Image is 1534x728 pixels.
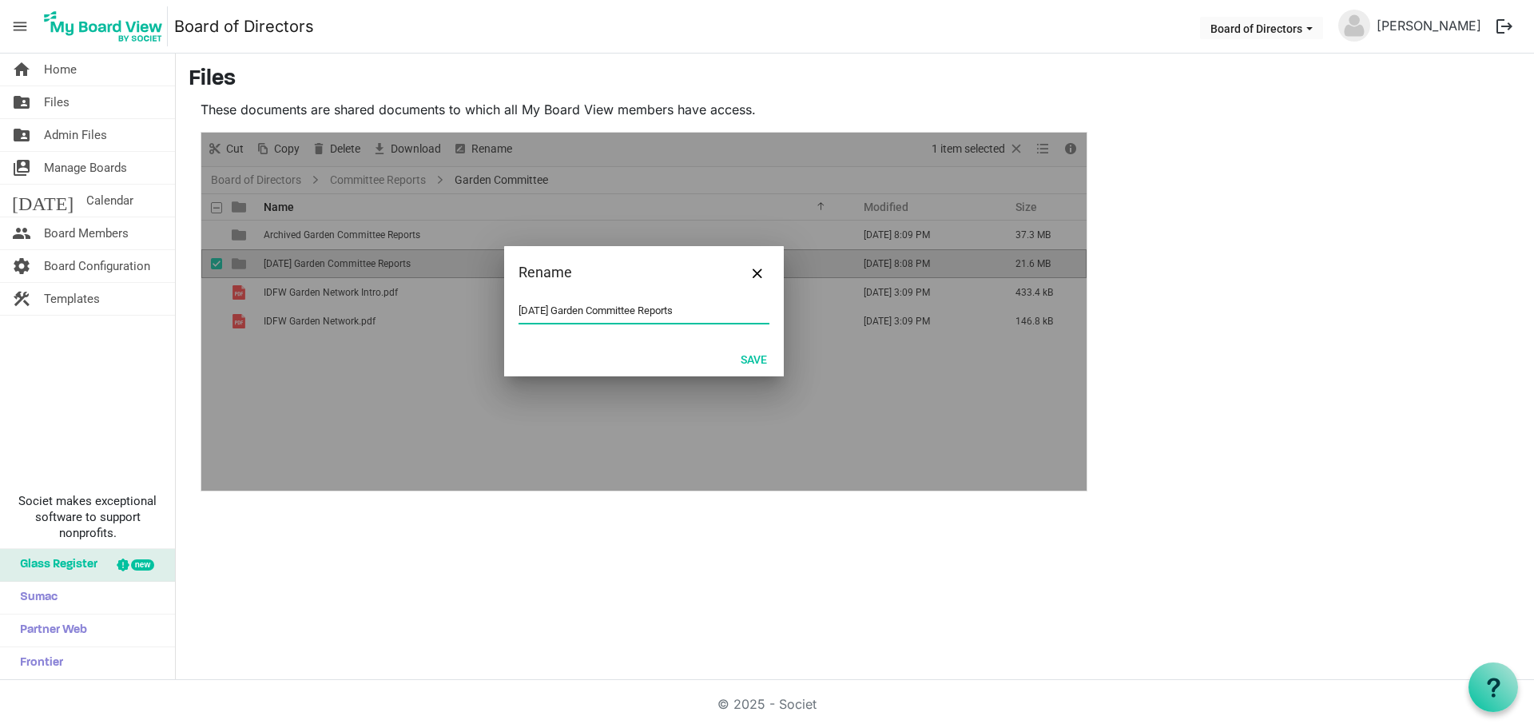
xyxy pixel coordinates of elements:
span: menu [5,11,35,42]
span: switch_account [12,152,31,184]
span: Board Configuration [44,250,150,282]
span: folder_shared [12,119,31,151]
span: settings [12,250,31,282]
input: Enter your new name [519,299,769,323]
img: My Board View Logo [39,6,168,46]
a: [PERSON_NAME] [1370,10,1488,42]
p: These documents are shared documents to which all My Board View members have access. [201,100,1087,119]
a: Board of Directors [174,10,314,42]
img: no-profile-picture.svg [1338,10,1370,42]
a: © 2025 - Societ [717,696,817,712]
div: Rename [519,261,719,284]
span: Manage Boards [44,152,127,184]
a: My Board View Logo [39,6,174,46]
span: construction [12,283,31,315]
span: Calendar [86,185,133,217]
span: [DATE] [12,185,74,217]
span: people [12,217,31,249]
button: Save [730,348,777,370]
button: logout [1488,10,1521,43]
span: Admin Files [44,119,107,151]
span: Societ makes exceptional software to support nonprofits. [7,493,168,541]
span: home [12,54,31,86]
span: Partner Web [12,615,87,646]
span: Sumac [12,582,58,614]
h3: Files [189,66,1521,93]
span: Glass Register [12,549,97,581]
div: new [131,559,154,571]
span: Frontier [12,647,63,679]
span: Templates [44,283,100,315]
span: Files [44,86,70,118]
span: folder_shared [12,86,31,118]
span: Board Members [44,217,129,249]
button: Board of Directors dropdownbutton [1200,17,1323,39]
span: Home [44,54,77,86]
button: Close [745,261,769,284]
